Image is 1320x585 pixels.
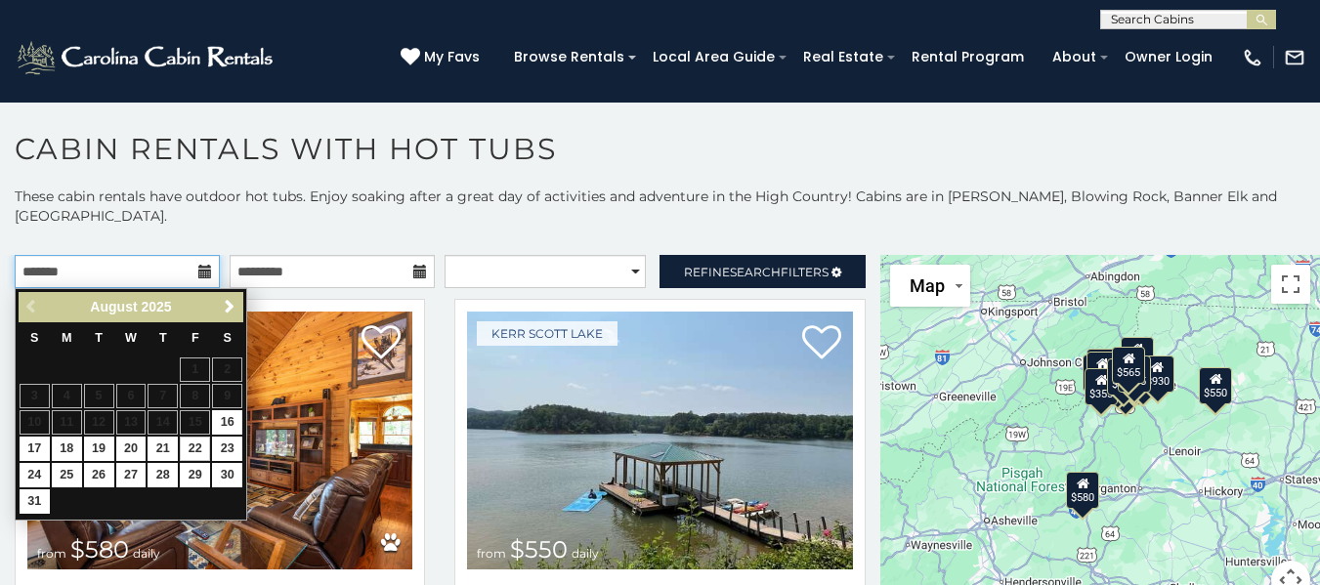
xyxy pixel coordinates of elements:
[148,463,178,487] a: 28
[70,535,129,564] span: $580
[116,437,147,461] a: 20
[467,312,852,569] img: Lake Haven Lodge
[116,463,147,487] a: 27
[15,38,278,77] img: White-1-2.png
[141,299,171,314] span: 2025
[20,437,50,461] a: 17
[572,546,599,561] span: daily
[467,312,852,569] a: Lake Haven Lodge from $550 daily
[1086,352,1120,389] div: $395
[401,47,485,68] a: My Favs
[1121,336,1154,373] div: $525
[1242,47,1263,68] img: phone-regular-white.png
[1127,358,1160,396] div: $695
[504,42,634,72] a: Browse Rentals
[224,331,232,345] span: Saturday
[20,463,50,487] a: 24
[1118,355,1151,393] div: $395
[212,463,242,487] a: 30
[802,323,841,364] a: Add to favorites
[1066,471,1099,508] div: $580
[133,546,160,561] span: daily
[217,295,241,319] a: Next
[730,265,781,279] span: Search
[643,42,785,72] a: Local Area Guide
[477,546,506,561] span: from
[477,321,617,346] a: Kerr Scott Lake
[1115,42,1222,72] a: Owner Login
[424,47,480,67] span: My Favs
[37,546,66,561] span: from
[180,437,210,461] a: 22
[1112,347,1145,384] div: $565
[84,463,114,487] a: 26
[510,535,568,564] span: $550
[1083,354,1116,391] div: $650
[793,42,893,72] a: Real Estate
[660,255,865,288] a: RefineSearchFilters
[222,299,237,314] span: Next
[1086,348,1120,385] div: $310
[1271,265,1310,304] button: Toggle fullscreen view
[1043,42,1106,72] a: About
[180,463,210,487] a: 29
[1085,367,1118,404] div: $355
[20,489,50,514] a: 31
[62,331,72,345] span: Monday
[125,331,137,345] span: Wednesday
[52,463,82,487] a: 25
[52,437,82,461] a: 18
[1089,351,1123,388] div: $230
[902,42,1034,72] a: Rental Program
[148,437,178,461] a: 21
[84,437,114,461] a: 19
[90,299,137,314] span: August
[95,331,103,345] span: Tuesday
[1284,47,1305,68] img: mail-regular-white.png
[910,275,945,296] span: Map
[212,437,242,461] a: 23
[1108,367,1141,404] div: $375
[1140,355,1173,393] div: $930
[192,331,199,345] span: Friday
[159,331,167,345] span: Thursday
[212,410,242,435] a: 16
[684,265,829,279] span: Refine Filters
[362,323,401,364] a: Add to favorites
[890,265,970,307] button: Change map style
[1199,366,1232,403] div: $550
[1107,358,1140,396] div: $485
[30,331,38,345] span: Sunday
